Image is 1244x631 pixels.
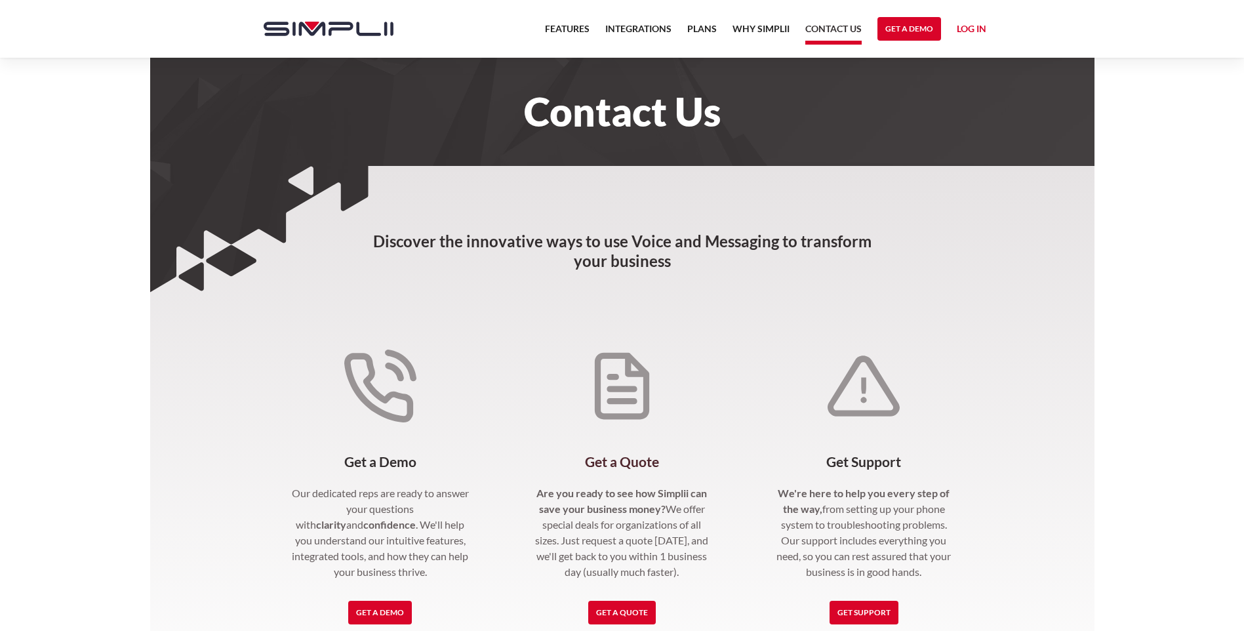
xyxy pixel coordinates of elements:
strong: confidence [363,518,416,531]
a: Get a Demo [348,601,412,624]
a: Get a Quote [588,601,656,624]
h4: Get a Demo [290,454,472,470]
h1: Contact Us [251,97,994,126]
a: Get a Demo [877,17,941,41]
img: Simplii [264,22,393,36]
strong: We're here to help you every step of the way, [778,487,950,515]
a: Integrations [605,21,672,45]
p: from setting up your phone system to troubleshooting problems. Our support includes everything yo... [773,485,955,580]
a: Plans [687,21,717,45]
strong: clarity [316,518,346,531]
h4: Get Support [773,454,955,470]
strong: Discover the innovative ways to use Voice and Messaging to transform your business [373,232,872,270]
a: Contact US [805,21,862,45]
a: Why Simplii [732,21,790,45]
h4: Get a Quote [531,454,713,470]
p: Our dedicated reps are ready to answer your questions with and . We'll help you understand our in... [290,485,472,580]
strong: Are you ready to see how Simplii can save your business money? [536,487,707,515]
a: Log in [957,21,986,41]
p: We offer special deals for organizations of all sizes. Just request a quote [DATE], and we'll get... [531,485,713,580]
a: Get Support [830,601,898,624]
a: Features [545,21,590,45]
